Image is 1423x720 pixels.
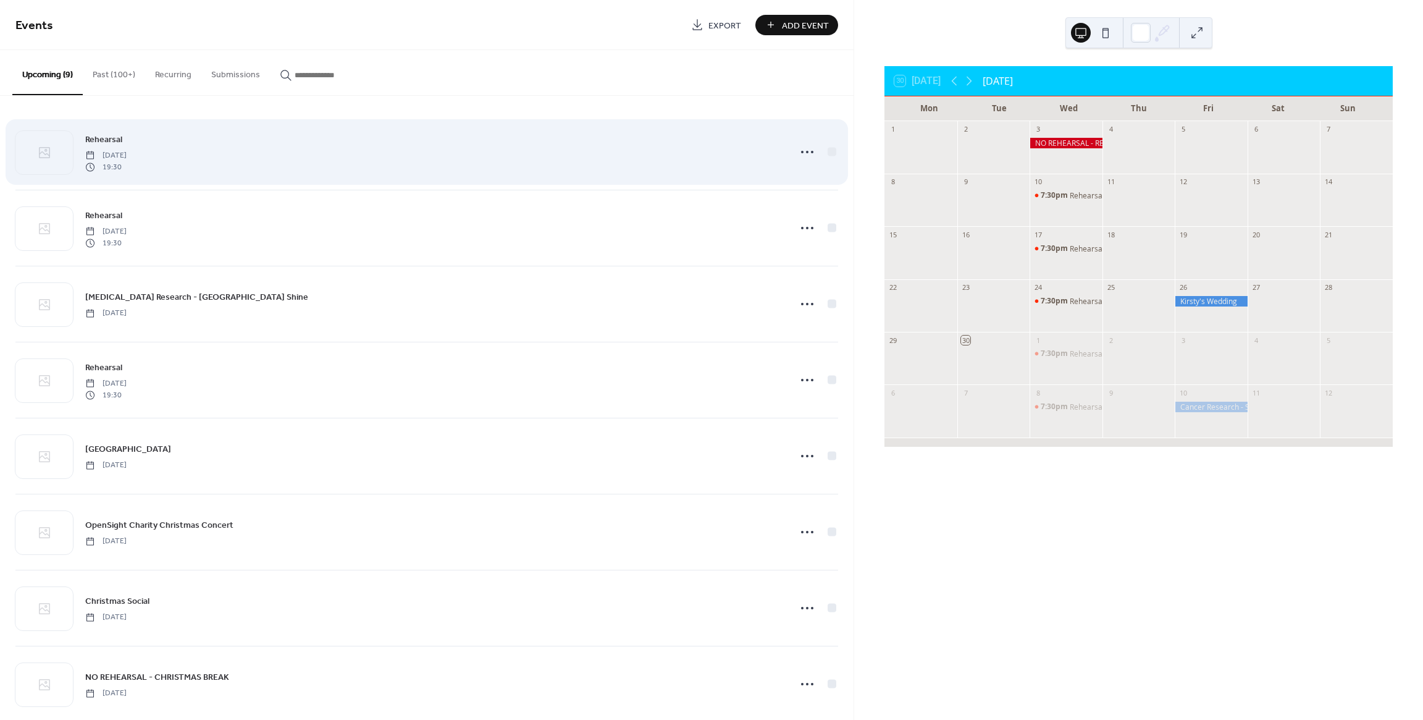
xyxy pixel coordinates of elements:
[83,50,145,94] button: Past (100+)
[983,74,1013,88] div: [DATE]
[1070,190,1104,201] div: Rehearsal
[1175,402,1248,412] div: Cancer Research - Southampton Shine
[85,442,171,456] a: [GEOGRAPHIC_DATA]
[85,150,127,161] span: [DATE]
[1033,283,1043,292] div: 24
[85,132,122,146] a: Rehearsal
[85,595,149,608] span: Christmas Social
[894,96,964,121] div: Mon
[1041,349,1070,359] span: 7:30pm
[964,96,1034,121] div: Tue
[961,125,970,134] div: 2
[1030,138,1102,148] div: NO REHEARSAL - REST WEEK
[1033,388,1043,397] div: 8
[888,388,897,397] div: 6
[1106,388,1115,397] div: 9
[1178,388,1188,397] div: 10
[1070,402,1104,412] div: Rehearsal
[85,378,127,389] span: [DATE]
[961,177,970,187] div: 9
[1106,336,1115,345] div: 2
[1030,190,1102,201] div: Rehearsal
[85,671,229,684] span: NO REHEARSAL - CHRISTMAS BREAK
[1173,96,1243,121] div: Fri
[1106,125,1115,134] div: 4
[1041,402,1070,412] span: 7:30pm
[1251,336,1261,345] div: 4
[961,230,970,239] div: 16
[888,230,897,239] div: 15
[1251,177,1261,187] div: 13
[145,50,201,94] button: Recurring
[85,443,171,456] span: [GEOGRAPHIC_DATA]
[1030,402,1102,412] div: Rehearsal
[1041,296,1070,307] span: 7:30pm
[85,226,127,237] span: [DATE]
[85,237,127,248] span: 19:30
[1033,125,1043,134] div: 3
[1070,296,1104,307] div: Rehearsal
[85,290,308,304] a: [MEDICAL_DATA] Research - [GEOGRAPHIC_DATA] Shine
[1251,125,1261,134] div: 6
[1324,125,1333,134] div: 7
[1324,283,1333,292] div: 28
[85,612,127,623] span: [DATE]
[961,283,970,292] div: 23
[1070,349,1104,359] div: Rehearsal
[1041,244,1070,254] span: 7:30pm
[85,518,233,532] a: OpenSight Charity Christmas Concert
[1178,125,1188,134] div: 5
[85,208,122,222] a: Rehearsal
[1104,96,1173,121] div: Thu
[85,688,127,699] span: [DATE]
[1313,96,1383,121] div: Sun
[1070,244,1104,254] div: Rehearsal
[1106,177,1115,187] div: 11
[888,177,897,187] div: 8
[85,161,127,172] span: 19:30
[888,336,897,345] div: 29
[888,283,897,292] div: 22
[85,362,122,375] span: Rehearsal
[888,125,897,134] div: 1
[1243,96,1313,121] div: Sat
[961,388,970,397] div: 7
[85,389,127,400] span: 19:30
[15,14,53,38] span: Events
[85,670,229,684] a: NO REHEARSAL - CHRISTMAS BREAK
[1033,177,1043,187] div: 10
[1030,244,1102,254] div: Rehearsal
[1033,230,1043,239] div: 17
[1324,388,1333,397] div: 12
[755,15,838,35] button: Add Event
[85,210,122,222] span: Rehearsal
[85,519,233,532] span: OpenSight Charity Christmas Concert
[1175,296,1248,307] div: Kirsty's Wedding
[85,594,149,608] a: Christmas Social
[1030,296,1102,307] div: Rehearsal
[682,15,750,35] a: Export
[1178,230,1188,239] div: 19
[85,360,122,375] a: Rehearsal
[1251,388,1261,397] div: 11
[1178,177,1188,187] div: 12
[1106,283,1115,292] div: 25
[1041,190,1070,201] span: 7:30pm
[201,50,270,94] button: Submissions
[85,308,127,319] span: [DATE]
[1251,283,1261,292] div: 27
[1030,349,1102,359] div: Rehearsal
[85,536,127,547] span: [DATE]
[1251,230,1261,239] div: 20
[961,336,970,345] div: 30
[1106,230,1115,239] div: 18
[708,19,741,32] span: Export
[1178,336,1188,345] div: 3
[1324,336,1333,345] div: 5
[85,133,122,146] span: Rehearsal
[782,19,829,32] span: Add Event
[1324,177,1333,187] div: 14
[1178,283,1188,292] div: 26
[1033,336,1043,345] div: 1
